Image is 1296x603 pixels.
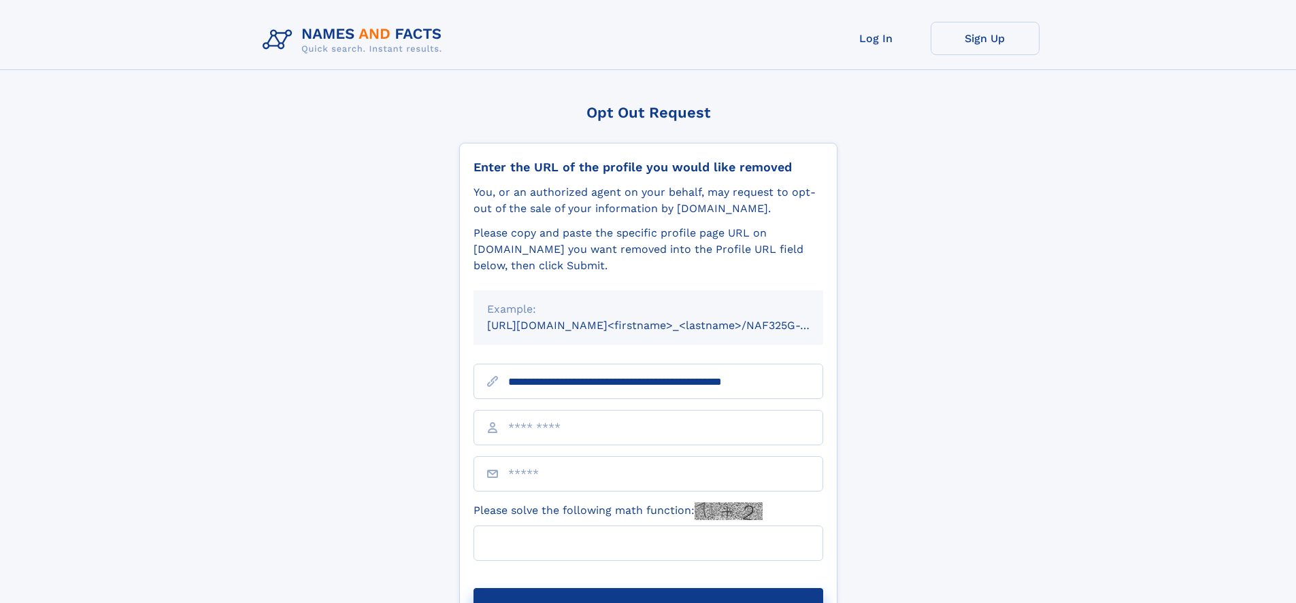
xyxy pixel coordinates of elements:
div: Enter the URL of the profile you would like removed [473,160,823,175]
div: Please copy and paste the specific profile page URL on [DOMAIN_NAME] you want removed into the Pr... [473,225,823,274]
img: Logo Names and Facts [257,22,453,58]
a: Sign Up [931,22,1040,55]
small: [URL][DOMAIN_NAME]<firstname>_<lastname>/NAF325G-xxxxxxxx [487,319,849,332]
div: You, or an authorized agent on your behalf, may request to opt-out of the sale of your informatio... [473,184,823,217]
label: Please solve the following math function: [473,502,763,520]
a: Log In [822,22,931,55]
div: Opt Out Request [459,104,837,121]
div: Example: [487,301,810,317]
